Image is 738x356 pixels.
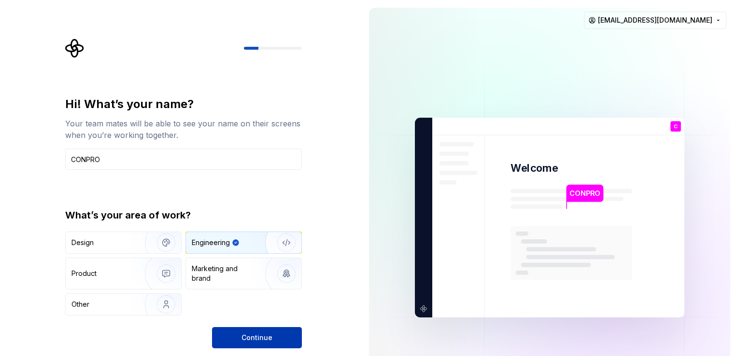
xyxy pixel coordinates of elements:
[65,208,302,222] div: What’s your area of work?
[65,118,302,141] div: Your team mates will be able to see your name on their screens when you’re working together.
[569,188,600,199] p: CONPRO
[71,300,89,309] div: Other
[65,39,85,58] svg: Supernova Logo
[241,333,272,342] span: Continue
[71,238,94,247] div: Design
[584,12,726,29] button: [EMAIL_ADDRESS][DOMAIN_NAME]
[511,161,558,175] p: Welcome
[192,264,257,283] div: Marketing and brand
[192,238,230,247] div: Engineering
[598,15,712,25] span: [EMAIL_ADDRESS][DOMAIN_NAME]
[65,96,302,112] div: Hi! What’s your name?
[212,327,302,348] button: Continue
[71,269,97,278] div: Product
[674,124,678,129] p: C
[65,149,302,170] input: Han Solo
